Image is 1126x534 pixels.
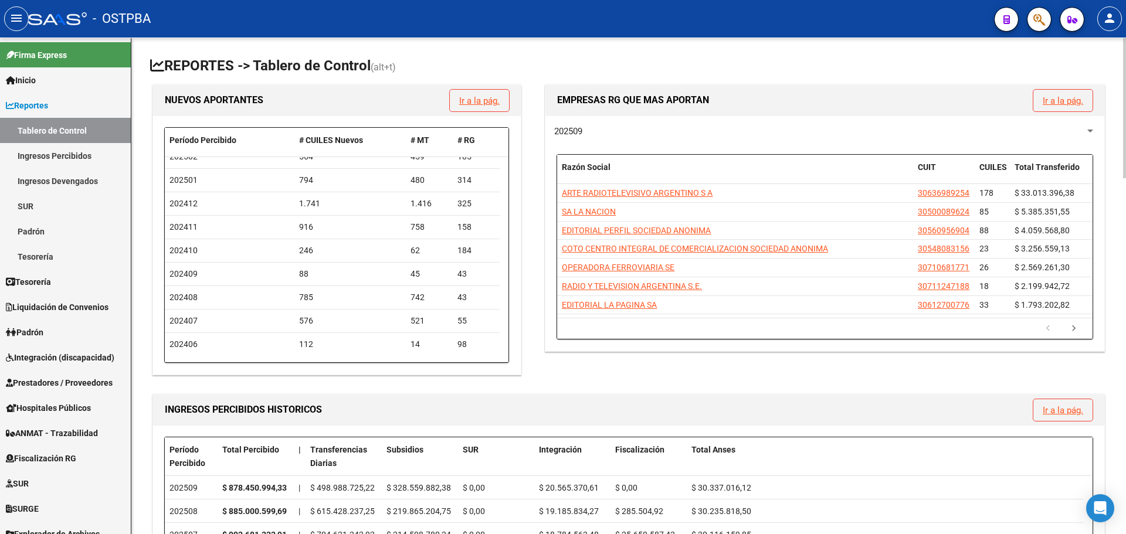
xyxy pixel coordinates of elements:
mat-icon: person [1103,11,1117,25]
span: 88 [979,226,989,235]
span: SUR [463,445,479,454]
span: 30710681771 [918,263,969,272]
span: 30548083156 [918,244,969,253]
div: 202508 [169,505,213,518]
datatable-header-cell: Período Percibido [165,128,294,153]
span: $ 33.013.396,38 [1015,188,1074,198]
span: SUR [6,477,29,490]
span: $ 219.865.204,75 [386,506,451,516]
datatable-header-cell: Subsidios [382,437,458,476]
datatable-header-cell: # CUILES Nuevos [294,128,406,153]
span: 18 [979,281,989,291]
span: 202406 [169,339,198,349]
span: ANMAT - Trazabilidad [6,427,98,440]
span: | [299,506,300,516]
span: Reportes [6,99,48,112]
div: 202509 [169,481,213,495]
a: Ir a la pág. [1043,96,1083,106]
span: ARTE RADIOTELEVISIVO ARGENTINO S A [562,188,713,198]
mat-icon: menu [9,11,23,25]
span: 202411 [169,222,198,232]
span: EDITORIAL PERFIL SOCIEDAD ANONIMA [562,226,711,235]
span: $ 19.185.834,27 [539,506,599,516]
span: Tesorería [6,275,51,288]
span: 30560956904 [918,226,969,235]
div: 43 [457,291,495,304]
span: 30612700776 [918,300,969,309]
div: 325 [457,197,495,210]
datatable-header-cell: SUR [458,437,534,476]
div: 521 [411,314,448,328]
div: 794 [299,174,402,187]
a: go to previous page [1037,322,1059,335]
div: 62 [411,244,448,257]
span: $ 3.256.559,13 [1015,244,1070,253]
a: go to next page [1063,322,1085,335]
datatable-header-cell: Período Percibido [165,437,218,476]
span: Período Percibido [169,135,236,145]
span: $ 2.199.942,72 [1015,281,1070,291]
datatable-header-cell: # RG [453,128,500,153]
datatable-header-cell: CUIT [913,155,975,193]
span: Prestadores / Proveedores [6,376,113,389]
span: $ 4.059.568,80 [1015,226,1070,235]
span: $ 498.988.725,22 [310,483,375,492]
span: 85 [979,207,989,216]
span: (alt+t) [371,62,396,73]
strong: $ 885.000.599,69 [222,506,287,516]
div: 158 [457,220,495,234]
button: Ir a la pág. [450,90,509,111]
span: 26 [979,263,989,272]
span: $ 615.428.237,25 [310,506,375,516]
div: 184 [457,244,495,257]
div: Open Intercom Messenger [1086,494,1114,522]
span: Total Percibido [222,445,279,454]
div: 480 [411,174,448,187]
div: 14 [411,338,448,351]
span: $ 0,00 [615,483,637,492]
span: 30500089624 [918,207,969,216]
strong: $ 878.450.994,33 [222,483,287,492]
div: 576 [299,314,402,328]
span: 178 [979,188,993,198]
span: NUEVOS APORTANTES [165,94,263,106]
span: # RG [457,135,475,145]
datatable-header-cell: # MT [406,128,453,153]
span: 202412 [169,199,198,208]
div: 785 [299,291,402,304]
span: Inicio [6,74,36,87]
a: Ir a la pág. [459,96,500,106]
span: 30711247188 [918,281,969,291]
span: Subsidios [386,445,423,454]
span: Padrón [6,326,43,339]
div: 112 [299,338,402,351]
span: $ 30.235.818,50 [691,506,751,516]
div: 88 [299,267,402,281]
div: 43 [457,267,495,281]
datatable-header-cell: | [294,437,306,476]
a: Ir a la pág. [1043,405,1083,416]
span: Integración [539,445,582,454]
span: COTO CENTRO INTEGRAL DE COMERCIALIZACION SOCIEDAD ANONIMA [562,244,828,253]
span: | [299,445,301,454]
div: 45 [411,267,448,281]
span: 202407 [169,316,198,325]
span: EDITORIAL LA PAGINA SA [562,300,657,309]
span: INGRESOS PERCIBIDOS HISTORICOS [165,404,322,415]
div: 758 [411,220,448,234]
span: EMPRESAS RG QUE MAS APORTAN [557,94,709,106]
div: 742 [411,291,448,304]
span: Total Anses [691,445,735,454]
span: $ 0,00 [463,483,485,492]
datatable-header-cell: Razón Social [557,155,913,193]
span: Firma Express [6,49,67,62]
div: 459 [411,150,448,164]
span: 202501 [169,175,198,185]
span: Razón Social [562,162,611,172]
span: # MT [411,135,429,145]
span: - OSTPBA [93,6,151,32]
div: 1.416 [411,197,448,210]
div: 1.741 [299,197,402,210]
span: Total Transferido [1015,162,1080,172]
div: 55 [457,314,495,328]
